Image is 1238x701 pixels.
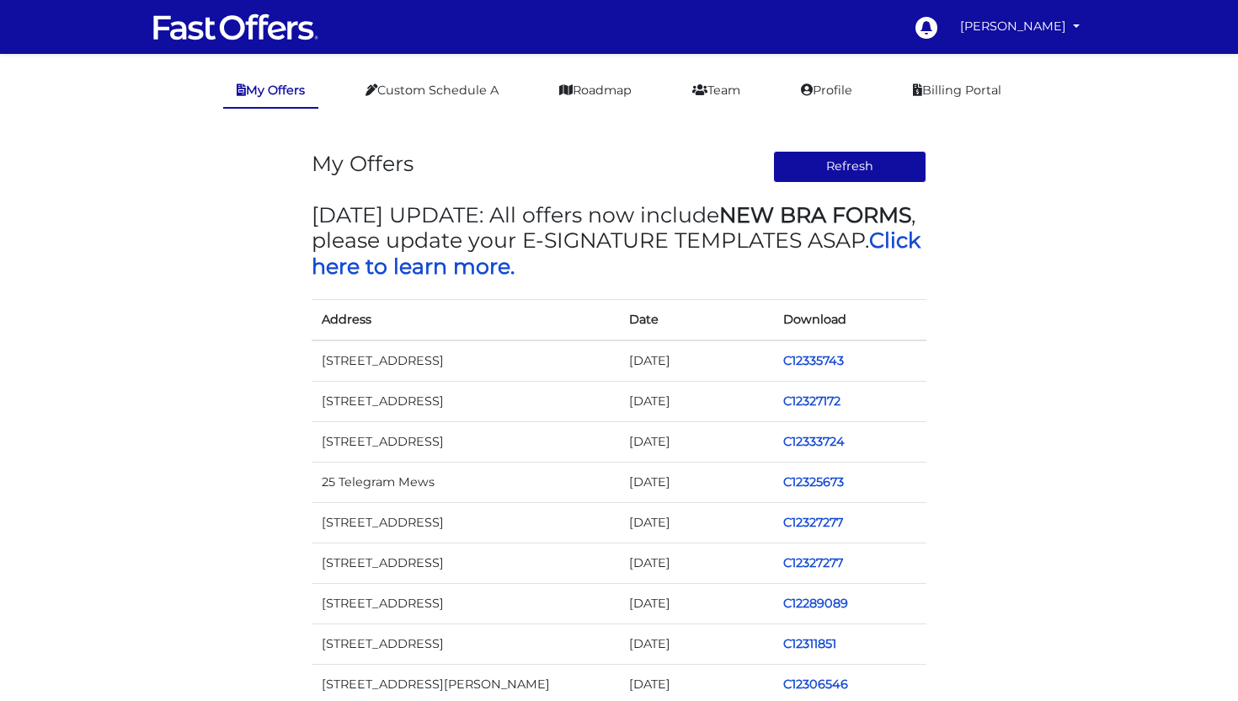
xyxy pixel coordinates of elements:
a: Profile [787,74,866,107]
td: [DATE] [619,584,773,624]
th: Download [773,299,927,340]
a: C12333724 [783,434,845,449]
a: C12327277 [783,515,843,530]
a: C12289089 [783,596,848,611]
td: [DATE] [619,381,773,421]
strong: NEW BRA FORMS [719,202,911,227]
th: Address [312,299,619,340]
th: Date [619,299,773,340]
a: C12327277 [783,555,843,570]
a: Custom Schedule A [352,74,512,107]
a: Team [679,74,754,107]
a: Billing Portal [899,74,1015,107]
td: [STREET_ADDRESS] [312,584,619,624]
td: [STREET_ADDRESS] [312,381,619,421]
td: 25 Telegram Mews [312,462,619,502]
h3: [DATE] UPDATE: All offers now include , please update your E-SIGNATURE TEMPLATES ASAP. [312,202,926,279]
a: [PERSON_NAME] [953,10,1086,43]
a: C12306546 [783,677,848,692]
a: My Offers [223,74,318,109]
td: [STREET_ADDRESS] [312,340,619,382]
td: [DATE] [619,421,773,462]
a: Click here to learn more. [312,227,920,278]
h3: My Offers [312,151,414,176]
td: [STREET_ADDRESS] [312,502,619,543]
a: C12325673 [783,474,844,490]
td: [DATE] [619,543,773,584]
a: C12311851 [783,636,836,651]
td: [STREET_ADDRESS] [312,624,619,665]
td: [STREET_ADDRESS] [312,421,619,462]
a: C12335743 [783,353,844,368]
td: [STREET_ADDRESS] [312,543,619,584]
td: [DATE] [619,462,773,502]
td: [DATE] [619,502,773,543]
button: Refresh [773,151,927,183]
a: Roadmap [546,74,645,107]
td: [DATE] [619,624,773,665]
a: C12327172 [783,393,840,409]
td: [DATE] [619,340,773,382]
